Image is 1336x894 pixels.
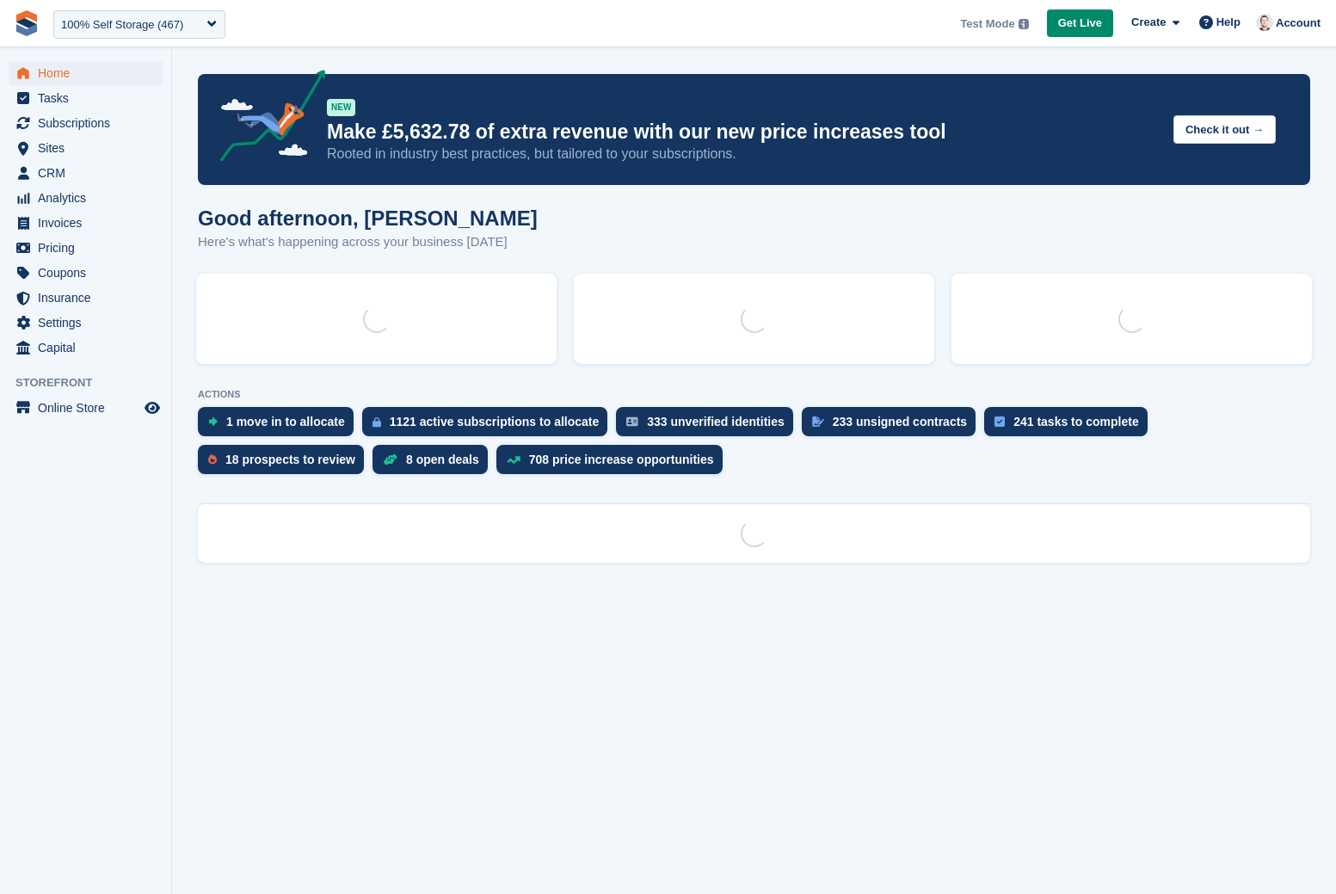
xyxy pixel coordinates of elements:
[9,136,163,160] a: menu
[9,236,163,260] a: menu
[38,211,141,235] span: Invoices
[9,111,163,135] a: menu
[61,16,183,34] div: 100% Self Storage (467)
[327,145,1160,163] p: Rooted in industry best practices, but tailored to your subscriptions.
[802,407,984,445] a: 233 unsigned contracts
[9,286,163,310] a: menu
[208,454,217,465] img: prospect-51fa495bee0391a8d652442698ab0144808aea92771e9ea1ae160a38d050c398.svg
[1047,9,1113,38] a: Get Live
[206,70,326,168] img: price-adjustments-announcement-icon-8257ccfd72463d97f412b2fc003d46551f7dbcb40ab6d574587a9cd5c0d94...
[9,161,163,185] a: menu
[626,416,638,427] img: verify_identity-adf6edd0f0f0b5bbfe63781bf79b02c33cf7c696d77639b501bdc392416b5a36.svg
[38,311,141,335] span: Settings
[1216,14,1241,31] span: Help
[198,407,362,445] a: 1 move in to allocate
[38,61,141,85] span: Home
[1131,14,1166,31] span: Create
[198,207,538,230] h1: Good afternoon, [PERSON_NAME]
[406,453,479,466] div: 8 open deals
[15,374,171,392] span: Storefront
[198,445,372,483] a: 18 prospects to review
[994,416,1005,427] img: task-75834270c22a3079a89374b754ae025e5fb1db73e45f91037f5363f120a921f8.svg
[9,336,163,360] a: menu
[507,456,520,464] img: price_increase_opportunities-93ffe204e8149a01c8c9dc8f82e8f89637d9d84a8eef4429ea346261dce0b2c0.svg
[38,186,141,210] span: Analytics
[1173,115,1276,144] button: Check it out →
[38,396,141,420] span: Online Store
[9,186,163,210] a: menu
[38,161,141,185] span: CRM
[9,86,163,110] a: menu
[616,407,802,445] a: 333 unverified identities
[38,261,141,285] span: Coupons
[1256,14,1273,31] img: Jeff Knox
[38,86,141,110] span: Tasks
[372,445,496,483] a: 8 open deals
[9,311,163,335] a: menu
[327,99,355,116] div: NEW
[225,453,355,466] div: 18 prospects to review
[647,415,785,429] div: 333 unverified identities
[1019,19,1029,29] img: icon-info-grey-7440780725fd019a000dd9b08b2336e03edf1995a4989e88bcd33f0948082b44.svg
[9,261,163,285] a: menu
[9,61,163,85] a: menu
[208,416,218,427] img: move_ins_to_allocate_icon-fdf77a2bb77ea45bf5b3d319d69a93e2d87916cf1d5bf7949dd705db3b84f3ca.svg
[9,396,163,420] a: menu
[1058,15,1102,32] span: Get Live
[1276,15,1321,32] span: Account
[372,416,381,428] img: active_subscription_to_allocate_icon-d502201f5373d7db506a760aba3b589e785aa758c864c3986d89f69b8ff3...
[383,453,397,465] img: deal-1b604bf984904fb50ccaf53a9ad4b4a5d6e5aea283cecdc64d6e3604feb123c2.svg
[14,10,40,36] img: stora-icon-8386f47178a22dfd0bd8f6a31ec36ba5ce8667c1dd55bd0f319d3a0aa187defe.svg
[38,111,141,135] span: Subscriptions
[38,236,141,260] span: Pricing
[142,398,163,418] a: Preview store
[38,136,141,160] span: Sites
[198,232,538,252] p: Here's what's happening across your business [DATE]
[984,407,1156,445] a: 241 tasks to complete
[833,415,967,429] div: 233 unsigned contracts
[38,336,141,360] span: Capital
[1013,415,1139,429] div: 241 tasks to complete
[812,416,824,427] img: contract_signature_icon-13c848040528278c33f63329250d36e43548de30e8caae1d1a13099fd9432cc5.svg
[38,286,141,310] span: Insurance
[226,415,345,429] div: 1 move in to allocate
[9,211,163,235] a: menu
[198,389,1310,400] p: ACTIONS
[496,445,731,483] a: 708 price increase opportunities
[960,15,1014,33] span: Test Mode
[327,120,1160,145] p: Make £5,632.78 of extra revenue with our new price increases tool
[362,407,617,445] a: 1121 active subscriptions to allocate
[529,453,714,466] div: 708 price increase opportunities
[390,415,600,429] div: 1121 active subscriptions to allocate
